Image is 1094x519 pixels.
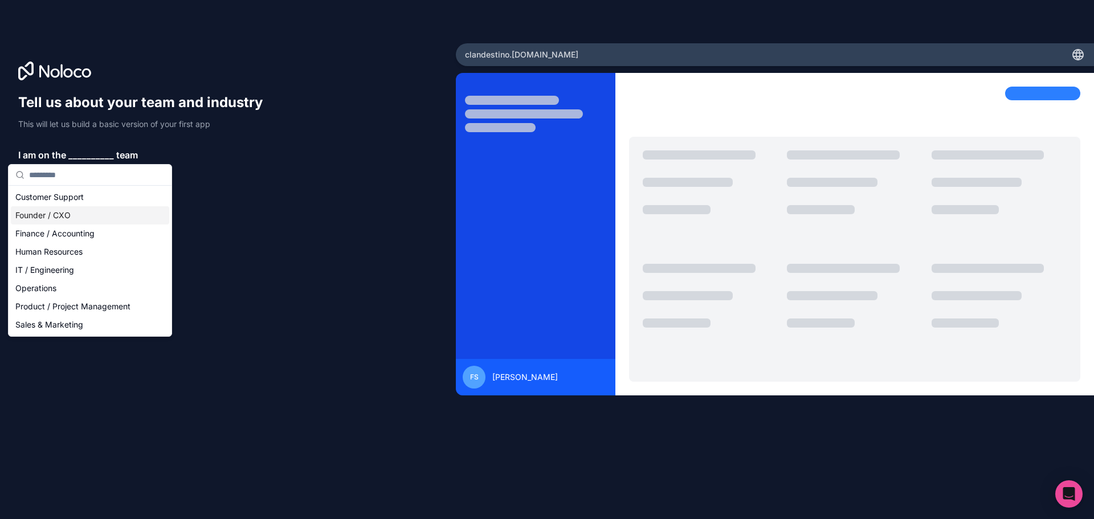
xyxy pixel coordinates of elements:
div: Product / Project Management [11,297,169,316]
span: team [116,148,138,162]
span: FS [470,373,479,382]
div: Sales & Marketing [11,316,169,334]
div: Open Intercom Messenger [1055,480,1083,508]
div: Operations [11,279,169,297]
span: I am on the [18,148,66,162]
div: Finance / Accounting [11,224,169,243]
div: Founder / CXO [11,206,169,224]
div: Suggestions [9,186,172,336]
p: This will let us build a basic version of your first app [18,118,273,130]
span: __________ [68,148,114,162]
span: [PERSON_NAME] [492,371,558,383]
h1: Tell us about your team and industry [18,93,273,112]
div: Human Resources [11,243,169,261]
div: Customer Support [11,188,169,206]
span: clandestino .[DOMAIN_NAME] [465,49,578,60]
div: IT / Engineering [11,261,169,279]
